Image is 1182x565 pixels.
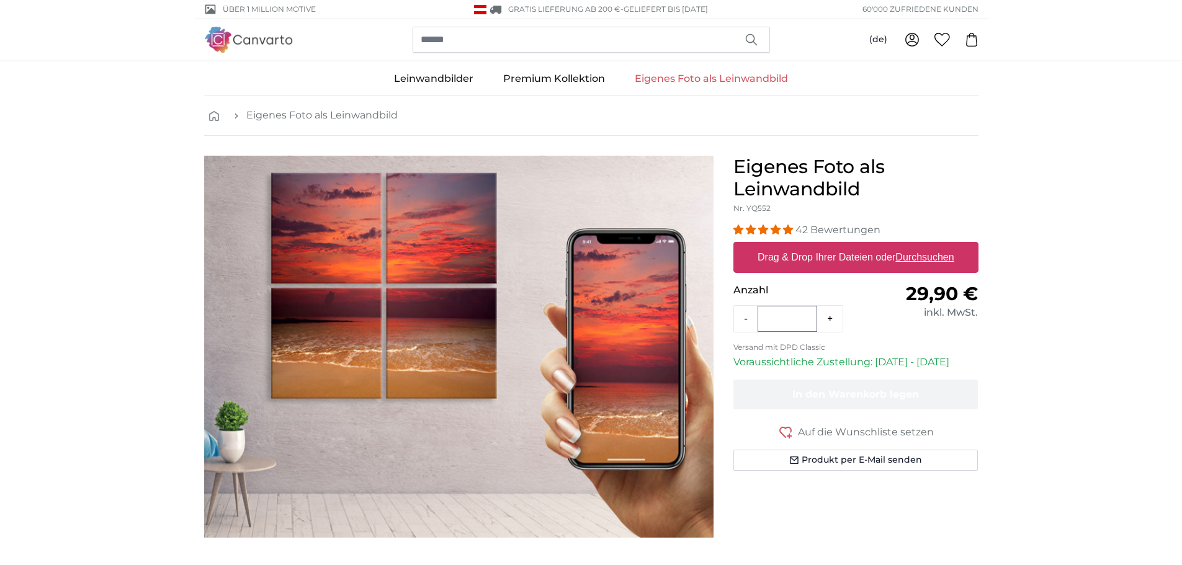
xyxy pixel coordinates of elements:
[733,156,978,200] h1: Eigenes Foto als Leinwandbild
[734,306,758,331] button: -
[620,63,803,95] a: Eigenes Foto als Leinwandbild
[204,156,714,538] img: personalised-canvas-print
[795,224,880,236] span: 42 Bewertungen
[792,388,919,400] span: In den Warenkorb legen
[859,29,897,51] button: (de)
[474,5,486,14] img: Österreich
[246,108,398,123] a: Eigenes Foto als Leinwandbild
[733,424,978,440] button: Auf die Wunschliste setzen
[733,283,856,298] p: Anzahl
[906,282,978,305] span: 29,90 €
[488,63,620,95] a: Premium Kollektion
[733,224,795,236] span: 4.98 stars
[508,4,620,14] span: GRATIS Lieferung ab 200 €
[733,380,978,409] button: In den Warenkorb legen
[856,305,978,320] div: inkl. MwSt.
[223,4,316,15] span: Über 1 Million Motive
[733,450,978,471] button: Produkt per E-Mail senden
[733,355,978,370] p: Voraussichtliche Zustellung: [DATE] - [DATE]
[817,306,843,331] button: +
[204,27,293,52] img: Canvarto
[379,63,488,95] a: Leinwandbilder
[204,96,978,136] nav: breadcrumbs
[624,4,708,14] span: Geliefert bis [DATE]
[798,425,934,440] span: Auf die Wunschliste setzen
[862,4,978,15] span: 60'000 ZUFRIEDENE KUNDEN
[895,252,954,262] u: Durchsuchen
[733,342,978,352] p: Versand mit DPD Classic
[753,245,959,270] label: Drag & Drop Ihrer Dateien oder
[204,156,714,538] div: 1 of 1
[733,203,771,213] span: Nr. YQ552
[620,4,708,14] span: -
